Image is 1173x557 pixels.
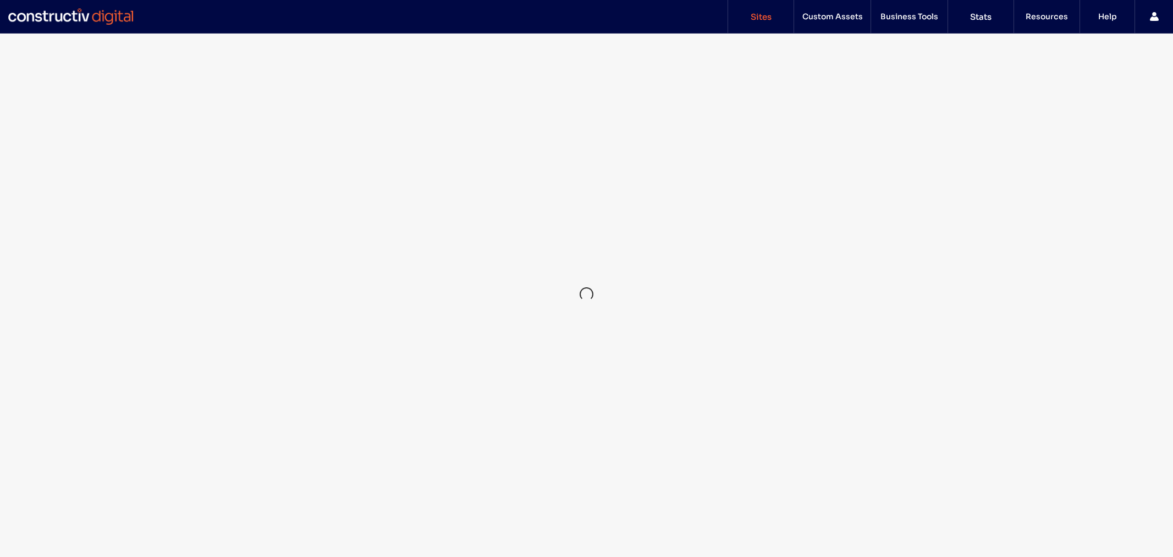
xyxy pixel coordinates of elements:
label: Help [1098,12,1117,21]
label: Resources [1026,12,1068,21]
label: Business Tools [880,12,938,21]
label: Sites [751,12,772,22]
label: Custom Assets [802,12,863,21]
label: Stats [970,12,992,22]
